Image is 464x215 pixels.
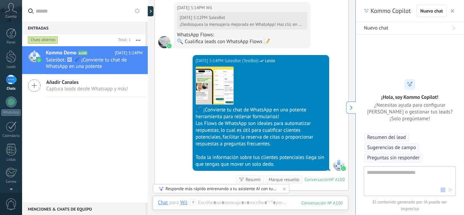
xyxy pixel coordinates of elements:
[364,133,409,142] button: Resumen del lead
[5,15,17,19] span: Cuenta
[165,186,278,192] div: Responde más rápido entrenando a tu asistente AI con tus fuentes de datos
[46,50,76,56] span: Kommo Demo
[115,50,143,56] span: [DATE] 5:14PM
[46,86,128,92] span: Captura leads desde Whatsapp y más!
[1,109,21,116] div: WhatsApp
[301,200,343,206] div: 100
[1,180,21,184] div: Correo
[364,199,456,212] span: El contenido generado por IA puede ser impreciso
[180,15,209,20] div: [DATE] 5:12PM
[177,38,307,45] div: 🔍 Cualifica leads con WhatsApp Flows 📝
[22,46,148,74] a: Kommo Demo A100 [DATE] 5:14PM Salesbot: 🖼 🖊️ ¡Convierte tu chat de WhatsApp en una potente herram...
[265,57,275,64] span: Leído
[1,65,21,69] div: Leads
[196,67,233,104] img: f1206c4b-c1ff-4174-9304-71b369014e12
[420,8,443,13] span: Nuevo chat
[246,176,261,183] div: Resumir
[364,102,456,122] span: ¿Necesitas ayuda para configurar [PERSON_NAME] o gestionar tus leads? ¡Solo pregúntame!
[37,58,41,62] img: waba.svg
[356,22,464,35] button: Nuevo chat
[206,4,212,11] span: Wil
[209,15,225,20] span: SalesBot
[225,57,258,64] span: SalesBot (TestBot)
[341,166,346,171] img: waba.svg
[269,176,299,183] div: Marque resuelto
[333,159,345,171] span: SalesBot
[367,134,406,141] span: Resumen del lead
[1,134,21,138] div: Calendario
[1,40,21,45] div: Panel
[22,22,145,34] div: Entradas
[364,25,388,32] span: Nuevo chat
[147,6,154,16] div: Mostrar
[367,155,420,161] span: Preguntas sin responder
[364,154,423,162] button: Preguntas sin responder
[131,34,145,46] button: Más
[367,144,416,151] span: Sugerencias de campo
[196,154,326,168] div: Toda la información sobre tus clientes potenciales llega sin que tengas que mover un solo dedo.
[381,94,439,100] h2: ¡Hola, soy Kommo Copilot!
[78,51,88,55] span: A100
[1,87,21,91] div: Chats
[187,199,188,206] span: :
[196,107,326,120] div: 🖊️ ¡Convierte tu chat de WhatsApp en una potente herramienta para rellenar formularios!
[371,7,411,15] span: Kommo Copilot
[115,37,131,43] div: Total: 1
[1,158,21,162] div: Listas
[180,22,303,27] div: ¡Desbloquea la mensajería mejorada en WhatsApp! Haz clic en «Más información» para explorar las f...
[169,199,179,206] span: para
[46,57,130,70] span: Salesbot: 🖼 🖊️ ¡Convierte tu chat de WhatsApp en una potente herramienta para rellenar formulario...
[177,32,307,38] div: WhatsApp Flows:
[416,5,447,17] button: Nuevo chat
[167,43,172,48] img: waba.svg
[158,36,171,48] span: Wil
[364,143,419,152] button: Sugerencias de campo
[180,199,187,205] div: Wil
[28,36,58,44] div: Chats abiertos
[196,120,326,147] div: Los Flows de WhatsApp son ideales para automatizar respuestas, lo cual es útil para cualificar cl...
[329,177,345,182] div: № A100
[46,79,128,86] span: Añadir Canales
[196,57,225,64] div: [DATE] 5:14PM
[177,4,206,11] div: [DATE] 5:14PM
[22,203,145,215] div: Menciones & Chats de equipo
[304,177,329,182] div: Conversación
